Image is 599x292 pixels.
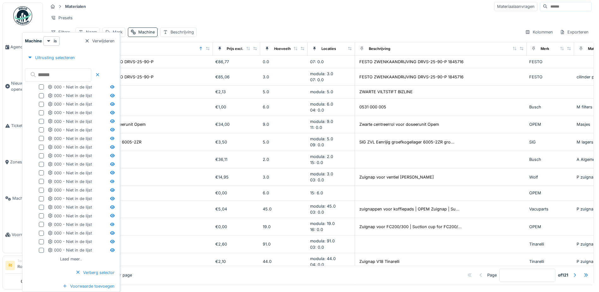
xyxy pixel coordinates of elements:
div: ZWARTE VILTSTIFT BIZLINE [359,89,413,95]
div: Page [487,272,497,278]
span: 07: 0.0 [310,77,324,82]
div: 000 - Niet in de lijst [48,119,92,125]
div: OPEM [529,224,572,230]
div: Exporteren [557,27,591,37]
div: FESTO [529,74,572,80]
span: modula: 19.0 [310,221,335,226]
div: Vacuparts [529,206,572,212]
div: €2,10 [215,259,258,265]
div: 5.0 [263,89,305,95]
div: 000 - Niet in de lijst [48,136,92,142]
span: 07: 0.0 [310,59,324,64]
div: Hoeveelheid [274,46,296,52]
div: €2,13 [215,89,258,95]
div: Uitrusting selecteren [25,53,77,62]
div: 000 - Niet in de lijst [48,127,92,133]
div: FESTO [529,59,572,65]
div: Busch [529,156,572,162]
div: 000 - Niet in de lijst [48,93,92,99]
span: 09: 0.0 [310,143,324,147]
div: Zwarte centreerrol voor doseerunit Opem [359,121,439,127]
div: SIG ZVL Eenrijig groefkogellager 6005-2ZR gro... [359,139,454,145]
div: 000 - Niet in de lijst [48,144,92,150]
span: Nieuw ticket openen [11,80,40,92]
div: 000 - Niet in de lijst [48,101,92,107]
div: 2.0 [263,156,305,162]
strong: is [54,38,57,44]
div: Tinarelli [529,241,572,247]
div: €0,00 [215,190,258,196]
div: Machine [138,29,155,35]
img: Badge_color-CXgf-gQk.svg [13,6,32,25]
div: €5,04 [215,206,258,212]
span: 15: 6.0 [310,191,323,195]
div: 6.0 [263,104,305,110]
div: 000 - Niet in de lijst [48,179,92,185]
div: Zuignap voor FC200/300 | Suction cup for FC200/... [359,224,462,230]
div: 000 - Niet in de lijst [48,230,92,236]
div: €85,06 [215,74,258,80]
div: OPEM [529,121,572,127]
div: Prijs excl. btw [227,46,251,52]
div: 000 - Niet in de lijst [48,213,92,219]
div: 000 - Niet in de lijst [48,84,92,90]
div: Merk [113,29,123,35]
div: Verwijderen [82,37,117,45]
strong: Machine [25,38,42,44]
div: 91.0 [263,241,305,247]
div: FESTO ZWENKAANDRIJVING DRVS-25-90-P 1845716 [359,59,464,65]
div: Presets [48,13,75,22]
div: 9.0 [263,121,305,127]
div: 19.0 [263,224,305,230]
span: 04: 0.0 [310,262,324,267]
span: Agenda [10,44,40,50]
div: €36,11 [215,156,258,162]
span: modula: 91.0 [310,239,335,243]
div: Verberg selector [73,268,117,277]
span: Zones [10,159,40,165]
span: modula: 44.0 [310,256,336,261]
div: Filters [48,27,73,37]
div: Voorwaarde toevoegen [60,282,117,290]
div: 000 - Niet in de lijst [48,222,92,228]
span: 03: 0.0 [310,178,324,182]
div: Kolommen [522,27,556,37]
div: OPEM [529,190,572,196]
span: 15: 0.0 [310,160,323,165]
span: Tickets [11,123,40,129]
div: FESTO ZWENKAANDRIJVING DRVS-25-90-P 1845716 [359,74,464,80]
div: Tinarelli [529,259,572,265]
span: 16: 0.0 [310,227,323,232]
span: Voorraad [12,232,40,238]
div: 5.0 [263,139,305,145]
div: Wolf [529,174,572,180]
div: 0531 000 005 [359,104,386,110]
span: modula: 2.0 [310,154,333,159]
li: RI [5,261,15,270]
div: 000 - Niet in de lijst [48,247,92,253]
span: modula: 3.0 [310,71,333,76]
span: 03: 0.0 [310,210,324,215]
strong: Materialen [63,3,88,9]
div: €2,60 [215,241,258,247]
div: SIG [529,139,572,145]
span: Machines [12,195,40,201]
div: 000 - Niet in de lijst [48,170,92,176]
div: 000 - Niet in de lijst [48,239,92,245]
div: Technicus [17,259,40,263]
div: 000 - Niet in de lijst [48,204,92,210]
div: 000 - Niet in de lijst [48,161,92,167]
div: Zuignap voor ventiel [PERSON_NAME] [359,174,434,180]
div: Locaties [321,46,336,52]
strong: of 121 [558,272,568,278]
div: 000 - Niet in de lijst [48,196,92,202]
span: modula: 9.0 [310,119,333,124]
div: Beschrijving [171,29,194,35]
span: modula: 5.0 [310,89,333,94]
div: €14,95 [215,174,258,180]
div: €0,00 [215,224,258,230]
div: 000 - Niet in de lijst [48,153,92,159]
span: modula: 3.0 [310,172,333,176]
div: Merk [541,46,549,52]
div: 44.0 [263,259,305,265]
